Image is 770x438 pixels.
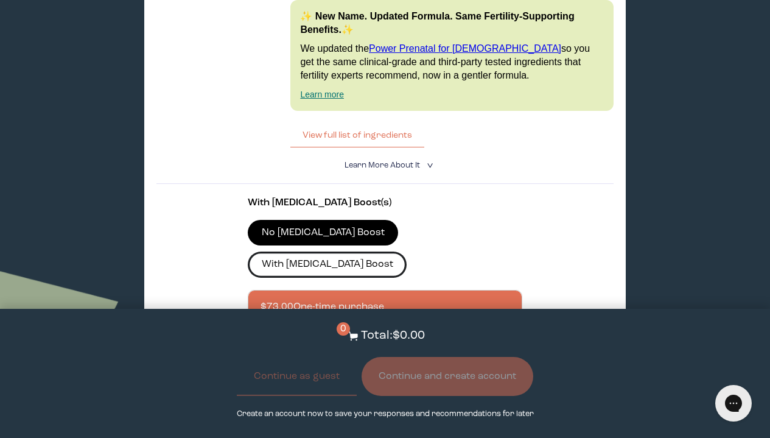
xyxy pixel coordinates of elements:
[237,357,357,396] button: Continue as guest
[423,162,435,169] i: <
[337,322,350,336] span: 0
[345,161,420,169] span: Learn More About it
[248,196,522,210] p: With [MEDICAL_DATA] Boost(s)
[361,327,425,345] p: Total: $0.00
[300,11,574,35] strong: ✨ New Name. Updated Formula. Same Fertility-Supporting Benefits.✨
[362,357,533,396] button: Continue and create account
[300,90,344,99] a: Learn more
[248,220,398,245] label: No [MEDICAL_DATA] Boost
[237,408,534,420] p: Create an account now to save your responses and recommendations for later
[300,42,603,83] p: We updated the so you get the same clinical-grade and third-party tested ingredients that fertili...
[290,123,424,147] button: View full list of ingredients
[345,160,426,171] summary: Learn More About it <
[248,252,407,277] label: With [MEDICAL_DATA] Boost
[709,381,758,426] iframe: Gorgias live chat messenger
[369,43,561,54] a: Power Prenatal for [DEMOGRAPHIC_DATA]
